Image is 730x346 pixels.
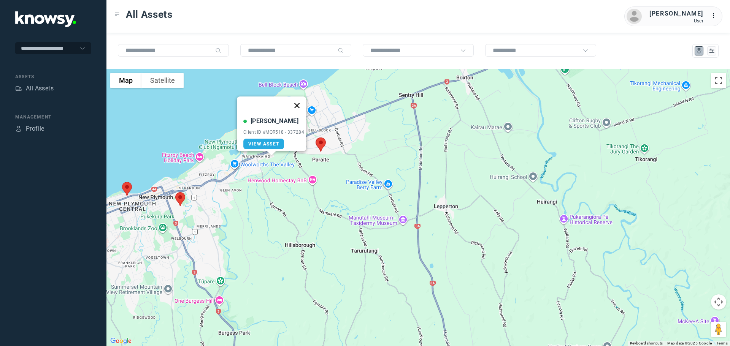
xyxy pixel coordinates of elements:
[338,47,344,54] div: Search
[15,11,76,27] img: Application Logo
[26,84,54,93] div: All Assets
[243,139,284,149] a: View Asset
[716,341,728,345] a: Terms (opens in new tab)
[649,18,703,24] div: User
[711,13,719,19] tspan: ...
[627,9,642,24] img: avatar.png
[15,84,54,93] a: AssetsAll Assets
[108,336,133,346] a: Open this area in Google Maps (opens a new window)
[243,130,304,135] div: Client ID #MQR518 - 337284
[15,125,22,132] div: Profile
[114,12,120,17] div: Toggle Menu
[711,322,726,337] button: Drag Pegman onto the map to open Street View
[667,341,712,345] span: Map data ©2025 Google
[711,11,720,21] div: :
[141,73,184,88] button: Show satellite imagery
[696,47,703,54] div: Map
[711,11,720,22] div: :
[15,85,22,92] div: Assets
[248,141,279,147] span: View Asset
[708,47,715,54] div: List
[711,73,726,88] button: Toggle fullscreen view
[15,73,91,80] div: Assets
[108,336,133,346] img: Google
[711,294,726,310] button: Map camera controls
[15,114,91,120] div: Management
[26,124,44,133] div: Profile
[15,124,44,133] a: ProfileProfile
[649,9,703,18] div: [PERSON_NAME]
[288,96,306,115] button: Close
[251,117,298,126] div: [PERSON_NAME]
[110,73,141,88] button: Show street map
[215,47,221,54] div: Search
[630,341,663,346] button: Keyboard shortcuts
[126,8,173,21] span: All Assets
